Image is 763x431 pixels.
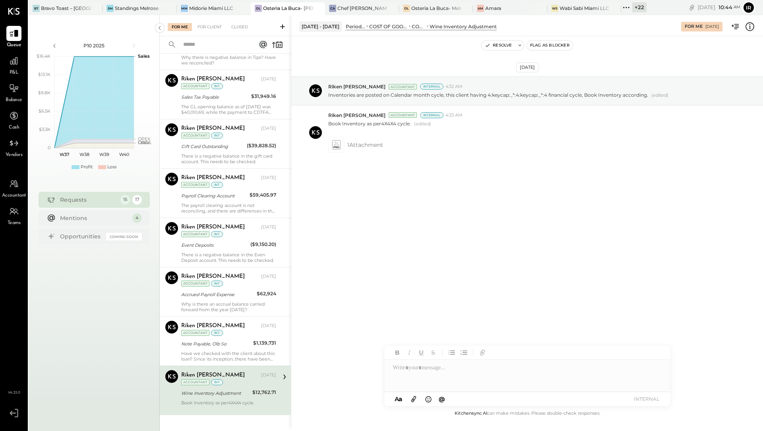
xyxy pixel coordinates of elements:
a: Balance [0,81,27,104]
div: OL [403,5,410,12]
div: Have we checked with the client about this loan? Since its inception, there have been no payments... [181,351,276,362]
span: Balance [6,97,22,104]
div: COST OF GOODS SOLD (COGS) [369,23,407,30]
text: W39 [99,152,109,157]
div: Riken [PERSON_NAME] [181,223,245,231]
span: Cash [9,124,19,131]
div: [DATE] [261,323,276,329]
div: Wine Inventory Adjustment [430,23,497,30]
p: Inventories are posted on Calendar month cycle, this client having 4:keycap:_*:4:keycap:_*:4 fina... [328,92,648,99]
div: [DATE] [261,273,276,280]
text: W40 [119,152,129,157]
div: Midorie Miami LLC [189,5,233,12]
div: For Me [168,23,192,31]
button: Aa [392,395,405,404]
div: 4 [132,213,142,223]
span: 4:32 AM [445,84,463,90]
a: P&L [0,53,27,76]
div: int [211,330,223,336]
div: [DATE] [705,24,719,29]
div: Why is there an accrual balance carried forward from the year [DATE]? [181,301,276,312]
div: Why there is negative balance in Tips? Have we reconciled? [181,55,276,66]
button: Flag as Blocker [527,41,573,50]
button: INTERNAL [631,394,662,404]
div: Accountant [389,112,417,118]
span: P&L [10,69,19,76]
button: @ [436,394,447,404]
text: W38 [79,152,89,157]
p: Book Inventory as per4X4X4 cycle. [328,120,411,134]
div: SM [107,5,114,12]
div: Gift Card Outstanding [181,142,244,150]
a: Accountant [0,176,27,199]
div: Wabi Sabi Miami LLC [560,5,609,12]
span: (edited) [414,121,431,134]
span: Vendors [6,152,23,159]
div: int [211,231,223,237]
div: P10 2025 [60,42,128,49]
div: Mentions [60,214,128,222]
div: [DATE] - [DATE] [299,21,342,31]
text: OPEX [138,136,151,142]
div: Wine Inventory Adjustment [181,389,250,397]
div: For Me [685,23,703,30]
a: Cash [0,108,27,131]
a: Teams [0,204,27,227]
button: Add URL [477,347,488,358]
a: Vendors [0,136,27,159]
button: Unordered List [447,347,457,358]
div: Chef [PERSON_NAME]'s Vineyard Restaurant [337,5,387,12]
div: Requests [60,196,116,204]
span: Queue [7,42,21,49]
span: Teams [8,220,21,227]
div: Profit [81,164,93,170]
div: 15 [120,195,130,205]
div: Riken [PERSON_NAME] [181,322,245,330]
div: OL [255,5,262,12]
span: Riken [PERSON_NAME] [328,83,385,90]
div: [DATE] [261,76,276,82]
div: Accountant [181,379,209,385]
div: Note Payable, Olb So [181,340,251,348]
div: Amara [485,5,501,12]
span: (edited) [651,92,668,99]
div: There is a negative balance in the Even Deposit account. This needs to be checked. [181,252,276,263]
div: Book Inventory as per4X4X4 cycle. [181,400,276,411]
div: The GL opening balance as of [DATE] was $40,010.69, while the payment to CDTFA was $50,804.73, re... [181,104,276,115]
div: COGS, Wine [412,23,426,30]
div: Accountant [181,133,209,138]
div: Internal [420,112,443,118]
div: + 22 [632,2,647,12]
div: Payroll Clearing Account [181,192,247,200]
div: Loss [107,164,116,170]
span: a [399,395,402,403]
span: Accountant [2,192,26,199]
div: $12,762.71 [252,388,276,396]
div: Riken [PERSON_NAME] [181,371,245,379]
div: Closed [227,23,252,31]
div: Accrued Payroll Expense [181,291,254,298]
div: Period P&L [346,23,365,30]
div: $1,139,731 [253,339,276,347]
div: WS [551,5,558,12]
div: Opportunities [60,232,102,240]
button: Bold [392,347,403,358]
text: $9.8K [38,90,50,96]
span: 4:33 AM [445,112,463,119]
div: int [211,182,223,188]
div: CA [329,5,336,12]
div: Accountant [181,330,209,336]
div: Osteria La Buca- Melrose [411,5,461,12]
div: Riken [PERSON_NAME] [181,75,245,83]
div: Event Deposits [181,241,248,249]
div: copy link [688,3,696,12]
div: [DATE] [516,62,538,72]
div: Standings Melrose [115,5,159,12]
div: Bravo Toast – [GEOGRAPHIC_DATA] [41,5,91,12]
span: @ [439,395,445,403]
div: [DATE] [261,372,276,378]
div: Accountant [181,231,209,237]
div: Riken [PERSON_NAME] [181,125,245,133]
button: Ir [742,1,755,14]
div: int [211,281,223,287]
